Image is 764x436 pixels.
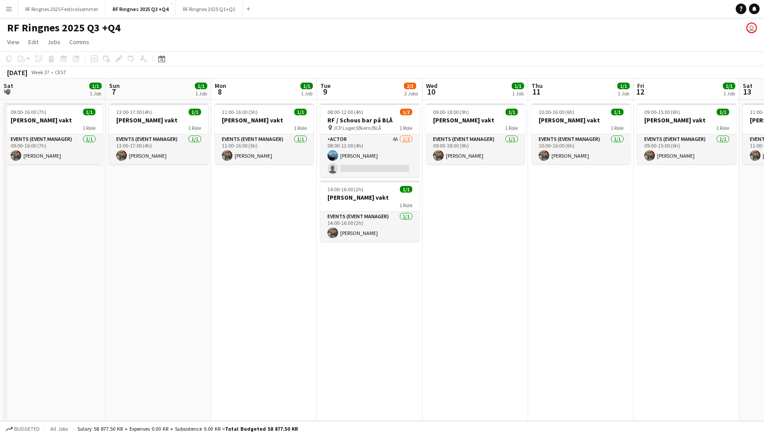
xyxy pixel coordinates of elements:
[47,38,61,46] span: Jobs
[723,90,735,97] div: 1 Job
[426,82,437,90] span: Wed
[320,212,419,242] app-card-role: Events (Event Manager)1/114:00-16:00 (2h)[PERSON_NAME]
[213,87,226,97] span: 8
[195,90,207,97] div: 1 Job
[530,87,543,97] span: 11
[215,134,314,164] app-card-role: Events (Event Manager)1/111:00-16:00 (5h)[PERSON_NAME]
[426,134,525,164] app-card-role: Events (Event Manager)1/109:00-18:00 (9h)[PERSON_NAME]
[320,134,419,177] app-card-role: Actor4A1/208:00-12:00 (4h)[PERSON_NAME]
[505,125,518,131] span: 1 Role
[425,87,437,97] span: 10
[532,82,543,90] span: Thu
[741,87,753,97] span: 13
[195,83,207,89] span: 1/1
[215,116,314,124] h3: [PERSON_NAME] vakt
[617,83,630,89] span: 1/1
[746,23,757,33] app-user-avatar: Mille Berger
[637,116,736,124] h3: [PERSON_NAME] vakt
[400,109,412,115] span: 1/2
[637,103,736,164] app-job-card: 09:00-15:00 (6h)1/1[PERSON_NAME] vakt1 RoleEvents (Event Manager)1/109:00-15:00 (6h)[PERSON_NAME]
[44,36,64,48] a: Jobs
[400,186,412,193] span: 1/1
[327,109,363,115] span: 08:00-12:00 (4h)
[4,103,103,164] app-job-card: 09:00-16:00 (7h)1/1[PERSON_NAME] vakt1 RoleEvents (Event Manager)1/109:00-16:00 (7h)[PERSON_NAME]
[7,38,19,46] span: View
[512,90,524,97] div: 1 Job
[109,134,208,164] app-card-role: Events (Event Manager)1/113:00-17:00 (4h)[PERSON_NAME]
[320,82,331,90] span: Tue
[301,90,312,97] div: 1 Job
[215,82,226,90] span: Mon
[618,90,629,97] div: 1 Job
[2,87,13,97] span: 6
[637,82,644,90] span: Fri
[320,103,419,177] app-job-card: 08:00-12:00 (4h)1/2RF / Schous bar på BLÅ JCP Lager/Økern/BLÅ1 RoleActor4A1/208:00-12:00 (4h)[PER...
[4,82,13,90] span: Sat
[4,134,103,164] app-card-role: Events (Event Manager)1/109:00-16:00 (7h)[PERSON_NAME]
[723,83,735,89] span: 1/1
[29,69,51,76] span: Week 37
[109,116,208,124] h3: [PERSON_NAME] vakt
[109,103,208,164] app-job-card: 13:00-17:00 (4h)1/1[PERSON_NAME] vakt1 RoleEvents (Event Manager)1/113:00-17:00 (4h)[PERSON_NAME]
[188,125,201,131] span: 1 Role
[327,186,363,193] span: 14:00-16:00 (2h)
[4,116,103,124] h3: [PERSON_NAME] vakt
[77,425,298,432] div: Salary 58 877.50 KR + Expenses 0.00 KR + Subsistence 0.00 KR =
[300,83,313,89] span: 1/1
[716,125,729,131] span: 1 Role
[532,116,631,124] h3: [PERSON_NAME] vakt
[399,125,412,131] span: 1 Role
[611,109,623,115] span: 1/1
[215,103,314,164] app-job-card: 11:00-16:00 (5h)1/1[PERSON_NAME] vakt1 RoleEvents (Event Manager)1/111:00-16:00 (5h)[PERSON_NAME]
[294,109,307,115] span: 1/1
[512,83,524,89] span: 1/1
[320,116,419,124] h3: RF / Schous bar på BLÅ
[25,36,42,48] a: Edit
[404,83,416,89] span: 2/3
[176,0,243,18] button: RF Ringnes 2025 Q1+Q2
[294,125,307,131] span: 1 Role
[506,109,518,115] span: 1/1
[333,125,381,131] span: JCP Lager/Økern/BLÅ
[90,90,101,97] div: 1 Job
[319,87,331,97] span: 9
[49,425,70,432] span: All jobs
[532,134,631,164] app-card-role: Events (Event Manager)1/110:00-16:00 (6h)[PERSON_NAME]
[28,38,38,46] span: Edit
[426,103,525,164] div: 09:00-18:00 (9h)1/1[PERSON_NAME] vakt1 RoleEvents (Event Manager)1/109:00-18:00 (9h)[PERSON_NAME]
[7,21,121,34] h1: RF Ringnes 2025 Q3 +Q4
[18,0,106,18] button: RF Ringnes 2025 Festivalsommer
[4,424,41,434] button: Budgeted
[14,426,40,432] span: Budgeted
[109,82,120,90] span: Sun
[189,109,201,115] span: 1/1
[320,181,419,242] app-job-card: 14:00-16:00 (2h)1/1[PERSON_NAME] vakt1 RoleEvents (Event Manager)1/114:00-16:00 (2h)[PERSON_NAME]
[404,90,418,97] div: 2 Jobs
[426,116,525,124] h3: [PERSON_NAME] vakt
[637,134,736,164] app-card-role: Events (Event Manager)1/109:00-15:00 (6h)[PERSON_NAME]
[116,109,152,115] span: 13:00-17:00 (4h)
[433,109,469,115] span: 09:00-18:00 (9h)
[222,109,258,115] span: 11:00-16:00 (5h)
[644,109,680,115] span: 09:00-15:00 (6h)
[225,425,298,432] span: Total Budgeted 58 877.50 KR
[55,69,66,76] div: CEST
[7,68,27,77] div: [DATE]
[11,109,46,115] span: 09:00-16:00 (7h)
[611,125,623,131] span: 1 Role
[532,103,631,164] app-job-card: 10:00-16:00 (6h)1/1[PERSON_NAME] vakt1 RoleEvents (Event Manager)1/110:00-16:00 (6h)[PERSON_NAME]
[4,36,23,48] a: View
[399,202,412,209] span: 1 Role
[743,82,753,90] span: Sat
[108,87,120,97] span: 7
[69,38,89,46] span: Comms
[89,83,102,89] span: 1/1
[717,109,729,115] span: 1/1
